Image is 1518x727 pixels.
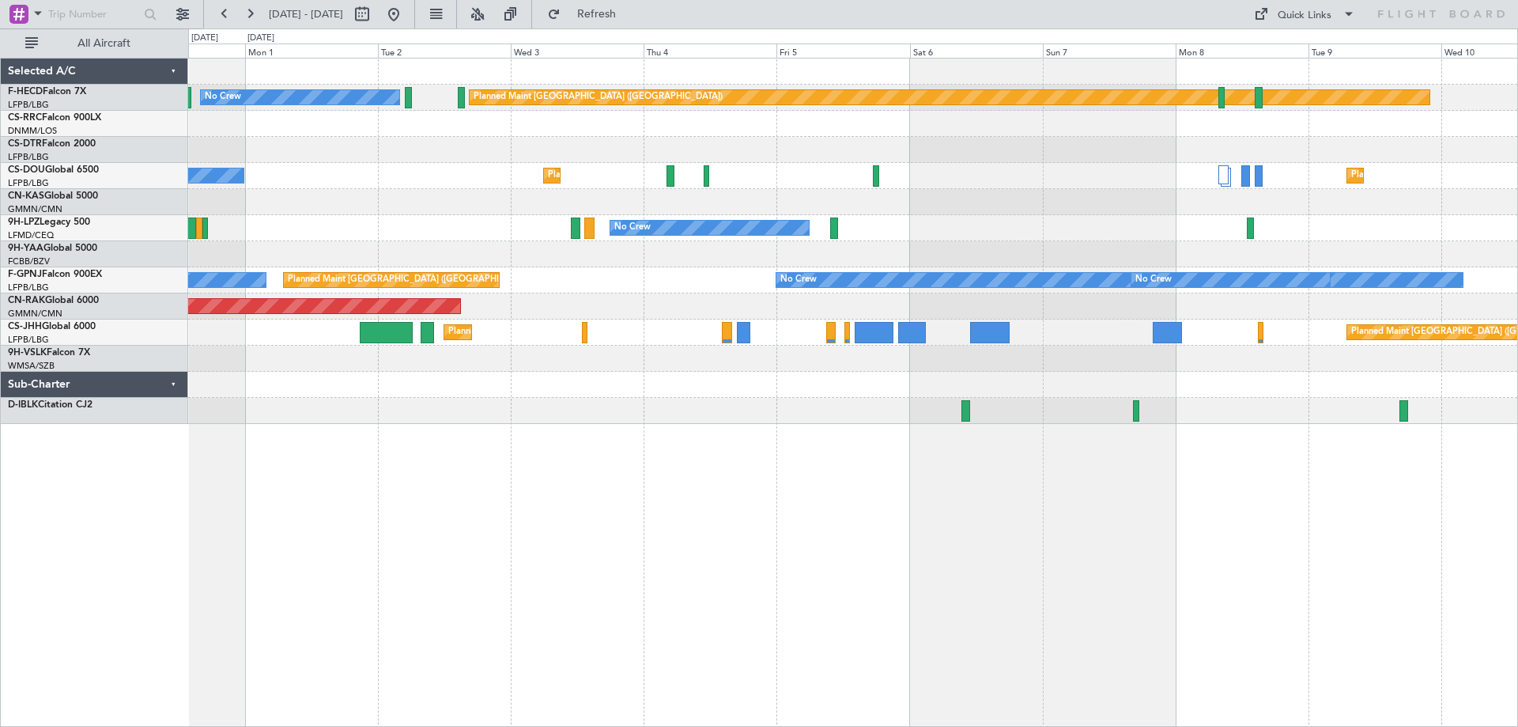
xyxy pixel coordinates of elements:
div: Planned Maint [GEOGRAPHIC_DATA] ([GEOGRAPHIC_DATA]) [474,85,723,109]
span: 9H-VSLK [8,348,47,358]
a: LFPB/LBG [8,151,49,163]
div: No Crew [205,85,241,109]
span: CS-DOU [8,165,45,175]
a: CS-DOUGlobal 6500 [8,165,99,175]
a: D-IBLKCitation CJ2 [8,400,93,410]
span: CS-DTR [8,139,42,149]
a: FCBB/BZV [8,256,50,267]
div: Sun 7 [1043,44,1176,58]
a: 9H-LPZLegacy 500 [8,218,90,227]
a: 9H-VSLKFalcon 7X [8,348,90,358]
div: Wed 3 [511,44,644,58]
button: All Aircraft [17,31,172,56]
span: CS-JHH [8,322,42,331]
div: [DATE] [247,32,274,45]
div: Quick Links [1278,8,1331,24]
a: 9H-YAAGlobal 5000 [8,244,97,253]
div: Tue 9 [1308,44,1441,58]
div: No Crew [1135,268,1172,292]
span: F-GPNJ [8,270,42,279]
a: CN-RAKGlobal 6000 [8,296,99,305]
span: CN-KAS [8,191,44,201]
div: Mon 8 [1176,44,1308,58]
div: Fri 5 [776,44,909,58]
span: [DATE] - [DATE] [269,7,343,21]
button: Quick Links [1246,2,1363,27]
div: Planned Maint [GEOGRAPHIC_DATA] ([GEOGRAPHIC_DATA]) [288,268,537,292]
span: CS-RRC [8,113,42,123]
a: LFPB/LBG [8,282,49,293]
div: Thu 4 [644,44,776,58]
div: [DATE] [191,32,218,45]
a: LFPB/LBG [8,177,49,189]
input: Trip Number [48,2,139,26]
a: F-GPNJFalcon 900EX [8,270,102,279]
span: D-IBLK [8,400,38,410]
div: Planned Maint [GEOGRAPHIC_DATA] ([GEOGRAPHIC_DATA]) [548,164,797,187]
a: F-HECDFalcon 7X [8,87,86,97]
a: LFPB/LBG [8,99,49,111]
a: CS-DTRFalcon 2000 [8,139,96,149]
div: Sat 6 [910,44,1043,58]
div: No Crew [614,216,651,240]
span: F-HECD [8,87,43,97]
span: Refresh [564,9,630,20]
a: LFMD/CEQ [8,229,54,241]
a: GMMN/CMN [8,308,62,320]
span: 9H-YAA [8,244,43,253]
div: No Crew [780,268,817,292]
a: CS-RRCFalcon 900LX [8,113,101,123]
button: Refresh [540,2,635,27]
span: 9H-LPZ [8,218,40,227]
span: All Aircraft [41,38,167,49]
a: CN-KASGlobal 5000 [8,191,98,201]
a: GMMN/CMN [8,203,62,215]
div: Planned Maint [GEOGRAPHIC_DATA] ([GEOGRAPHIC_DATA]) [448,320,697,344]
a: WMSA/SZB [8,360,55,372]
a: CS-JHHGlobal 6000 [8,322,96,331]
a: DNMM/LOS [8,125,57,137]
a: LFPB/LBG [8,334,49,346]
div: Tue 2 [378,44,511,58]
span: CN-RAK [8,296,45,305]
div: Mon 1 [245,44,378,58]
